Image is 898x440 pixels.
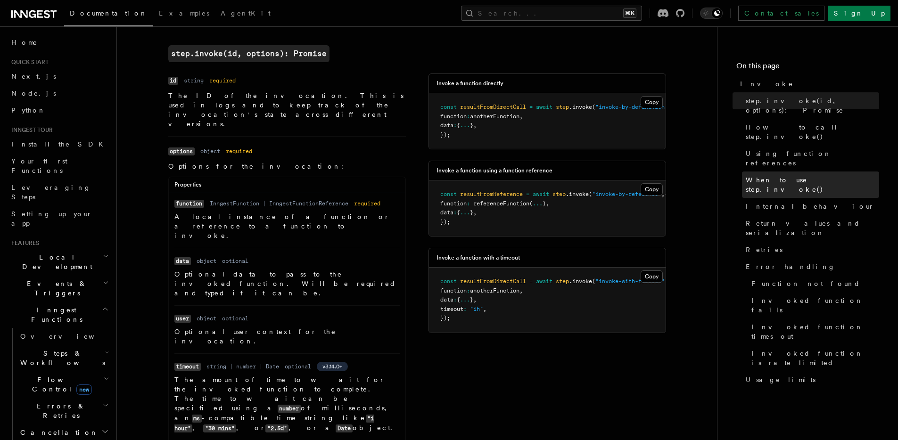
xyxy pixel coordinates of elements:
dd: required [354,200,380,207]
span: Errors & Retries [16,401,102,420]
code: Date [336,424,352,432]
span: Internal behaviour [746,202,874,211]
span: { [665,191,668,197]
span: function [440,113,467,120]
a: Next.js [8,68,111,85]
a: Retries [742,241,879,258]
a: Using function references [742,145,879,171]
span: Invoked function fails [751,296,879,315]
button: Local Development [8,249,111,275]
a: Invoke [736,75,879,92]
span: : [467,287,470,294]
a: Contact sales [738,6,824,21]
span: ... [533,200,543,207]
span: : [467,113,470,120]
span: : [467,200,470,207]
span: Home [11,38,38,47]
span: Setting up your app [11,210,92,227]
span: , [483,306,486,312]
span: ) [543,200,546,207]
span: , [519,113,523,120]
p: Options for the invocation: [168,162,406,171]
span: anotherFunction [470,113,519,120]
span: v3.14.0+ [322,363,342,370]
span: Return values and serialization [746,219,879,237]
button: Steps & Workflows [16,345,111,371]
code: "1 hour" [174,415,374,432]
span: Inngest tour [8,126,53,134]
span: data [440,296,453,303]
code: options [168,147,195,155]
span: How to call step.invoke() [746,122,879,141]
code: "2.5d" [265,424,288,432]
span: { [457,209,460,216]
span: , [519,287,523,294]
span: ... [460,296,470,303]
code: function [174,200,204,208]
dd: optional [222,315,248,322]
a: Invoked function times out [748,318,879,345]
code: "30 mins" [203,424,236,432]
span: Invoked function times out [751,322,879,341]
span: data [440,209,453,216]
span: }); [440,219,450,225]
span: "invoke-by-reference" [592,191,661,197]
a: Install the SDK [8,136,111,153]
button: Events & Triggers [8,275,111,301]
span: Function not found [751,279,860,288]
span: Quick start [8,58,49,66]
span: = [526,191,529,197]
button: Copy [641,183,663,196]
span: Features [8,239,39,247]
a: Examples [153,3,215,25]
a: Python [8,102,111,119]
a: Return values and serialization [742,215,879,241]
dd: object [197,257,216,265]
span: await [533,191,549,197]
span: , [546,200,549,207]
span: resultFromReference [460,191,523,197]
button: Flow Controlnew [16,371,111,398]
span: }); [440,315,450,321]
a: Leveraging Steps [8,179,111,205]
span: const [440,104,457,110]
span: Inngest Functions [8,305,102,324]
p: A local instance of a function or a reference to a function to invoke. [174,212,400,240]
a: step.invoke(id, options): Promise [168,45,330,62]
h3: Invoke a function with a timeout [437,254,520,261]
span: : [453,296,457,303]
span: Retries [746,245,783,254]
code: user [174,315,191,323]
div: Properties [169,181,405,193]
span: ( [589,191,592,197]
dd: string [184,77,204,84]
dd: optional [285,363,311,370]
span: Next.js [11,73,56,80]
span: resultFromDirectCall [460,278,526,285]
button: Search...⌘K [461,6,642,21]
a: How to call step.invoke() [742,119,879,145]
span: await [536,104,552,110]
h4: On this page [736,60,879,75]
code: timeout [174,363,201,371]
a: step.invoke(id, options): Promise [742,92,879,119]
code: number [278,405,301,413]
button: Copy [641,96,663,108]
a: Sign Up [828,6,890,21]
span: AgentKit [221,9,271,17]
span: , [473,209,477,216]
code: data [174,257,191,265]
a: Your first Functions [8,153,111,179]
span: Install the SDK [11,140,109,148]
span: Error handling [746,262,835,271]
span: data [440,122,453,129]
span: Usage limits [746,375,816,384]
span: Invoke [740,79,793,89]
a: Error handling [742,258,879,275]
span: Events & Triggers [8,279,103,298]
dd: required [226,147,252,155]
span: Leveraging Steps [11,184,91,201]
dd: InngestFunction | InngestFunctionReference [210,200,348,207]
button: Copy [641,270,663,283]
